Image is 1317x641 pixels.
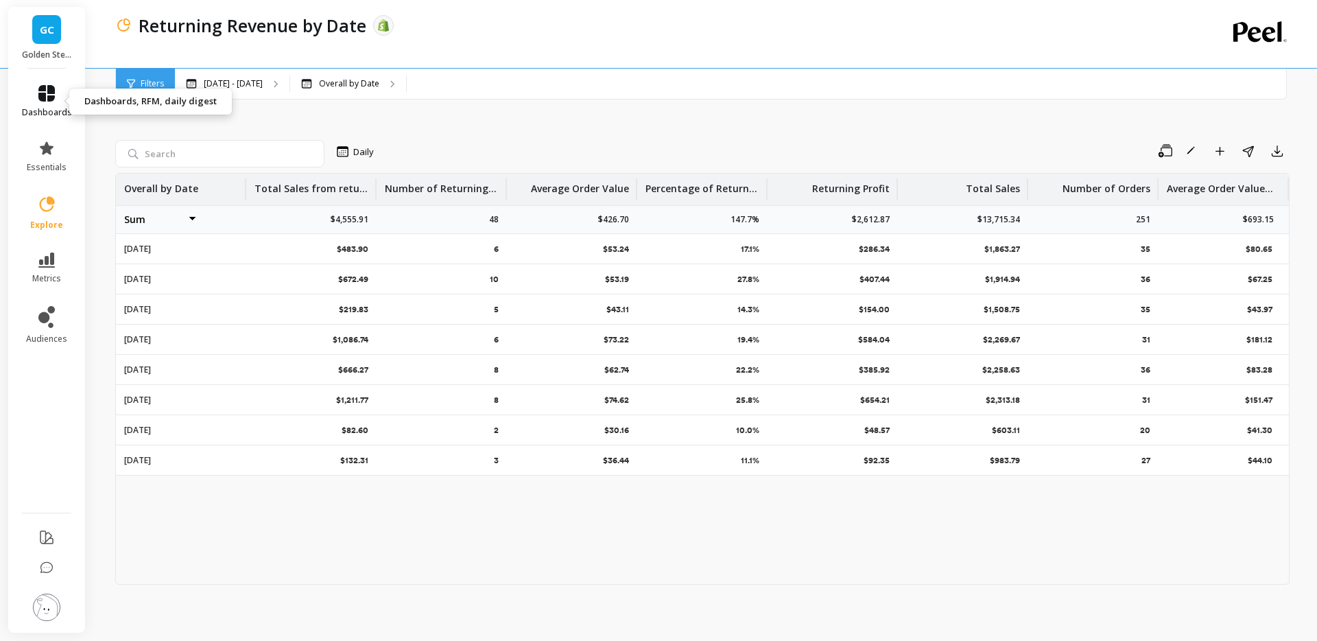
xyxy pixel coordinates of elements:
p: 19.4% [737,334,759,345]
p: $4,555.91 [331,214,368,225]
p: [DATE] [124,244,151,255]
p: $2,313.18 [986,395,1020,406]
p: $53.19 [605,274,629,285]
p: 25.8% [736,395,759,406]
p: 11.1% [741,455,759,466]
p: $43.11 [606,304,629,315]
p: $92.35 [864,455,890,466]
button: Submit [219,322,246,349]
p: Overall by Date [319,78,379,89]
p: $483.90 [337,244,368,255]
p: 22.2% [736,364,759,375]
p: $2,269.67 [983,334,1020,345]
p: 147.7% [731,214,759,225]
p: $1,086.74 [333,334,368,345]
p: $219.83 [339,304,368,315]
span: Home [53,463,84,472]
p: $603.11 [992,425,1020,436]
p: $67.25 [1248,274,1275,285]
p: [DATE] [124,364,151,375]
p: 48 [489,214,499,225]
p: [DATE] [124,334,151,345]
p: 20 [1140,425,1150,436]
p: $693.15 [1243,214,1274,225]
p: 6 [494,334,499,345]
p: 27.8% [737,274,759,285]
p: Total Sales from returning customers [254,174,368,196]
p: How can we help you? [27,167,247,214]
span: Daily [353,145,374,159]
p: $132.31 [340,455,368,466]
p: [DATE] [124,395,151,406]
p: 10.0% [736,425,759,436]
p: $1,863.27 [984,244,1020,255]
p: $1,508.75 [984,304,1020,315]
p: $154.00 [859,304,890,315]
p: $74.62 [604,395,629,406]
p: $36.44 [603,455,629,466]
img: profile picture [33,594,60,621]
p: [DATE] - [DATE] [204,78,263,89]
input: Search [115,140,324,167]
p: Average Order Value [531,174,629,196]
p: Percentage of Returning Orders [645,174,759,196]
p: Average Order Value (Returning) [1167,174,1274,196]
p: Returning Profit [812,174,890,196]
p: Golden Steer Steak Company [22,49,72,60]
p: Returning Revenue by Date [139,14,366,37]
p: $584.04 [858,334,890,345]
p: $53.24 [603,244,629,255]
p: $41.30 [1247,425,1275,436]
p: $286.34 [859,244,890,255]
p: 36 [1141,364,1150,375]
span: GC [40,22,54,38]
p: 36 [1141,274,1150,285]
p: Hi [PERSON_NAME] 👋Welcome to [PERSON_NAME]! [27,97,247,167]
img: Profile image for Kateryna [161,22,188,49]
p: $2,258.63 [982,364,1020,375]
p: $30.16 [604,425,629,436]
p: $672.49 [338,274,368,285]
p: 3 [494,455,499,466]
span: Filters [141,78,164,89]
span: essentials [27,162,67,173]
p: 17.1% [741,244,759,255]
p: Overall by Date [124,174,198,196]
p: [DATE] [124,455,151,466]
p: Number of Orders [1063,174,1150,196]
p: $83.28 [1246,364,1275,375]
p: 8 [494,395,499,406]
span: audiences [26,334,67,345]
span: metrics [32,273,61,284]
p: $80.65 [1246,244,1275,255]
p: 8 [494,364,499,375]
p: $983.79 [990,455,1020,466]
p: 31 [1142,334,1150,345]
img: Profile image for Jordan [187,22,214,49]
span: explore [30,220,63,231]
p: 6 [494,244,499,255]
div: Schedule a meeting with us: [28,378,246,393]
img: logo [27,26,49,48]
p: [DATE] [124,425,151,436]
p: 14.3% [737,304,759,315]
p: $181.12 [1246,334,1275,345]
p: 27 [1141,455,1150,466]
p: $1,914.94 [985,274,1020,285]
p: $666.27 [338,364,368,375]
input: Search our documentation [28,322,219,349]
p: 5 [494,304,499,315]
span: Messages [182,463,230,472]
p: $62.74 [604,364,629,375]
p: [DATE] [124,274,151,285]
p: Total Sales [966,174,1020,196]
p: $654.21 [860,395,890,406]
button: Find a time [28,398,246,426]
p: $2,612.87 [852,214,890,225]
div: Close [236,22,261,47]
p: 10 [490,274,499,285]
div: AI Agent and team can help [28,257,230,272]
div: Ask a questionAI Agent and team can help [14,231,261,283]
p: 2 [494,425,499,436]
p: Number of Returning Orders [385,174,499,196]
